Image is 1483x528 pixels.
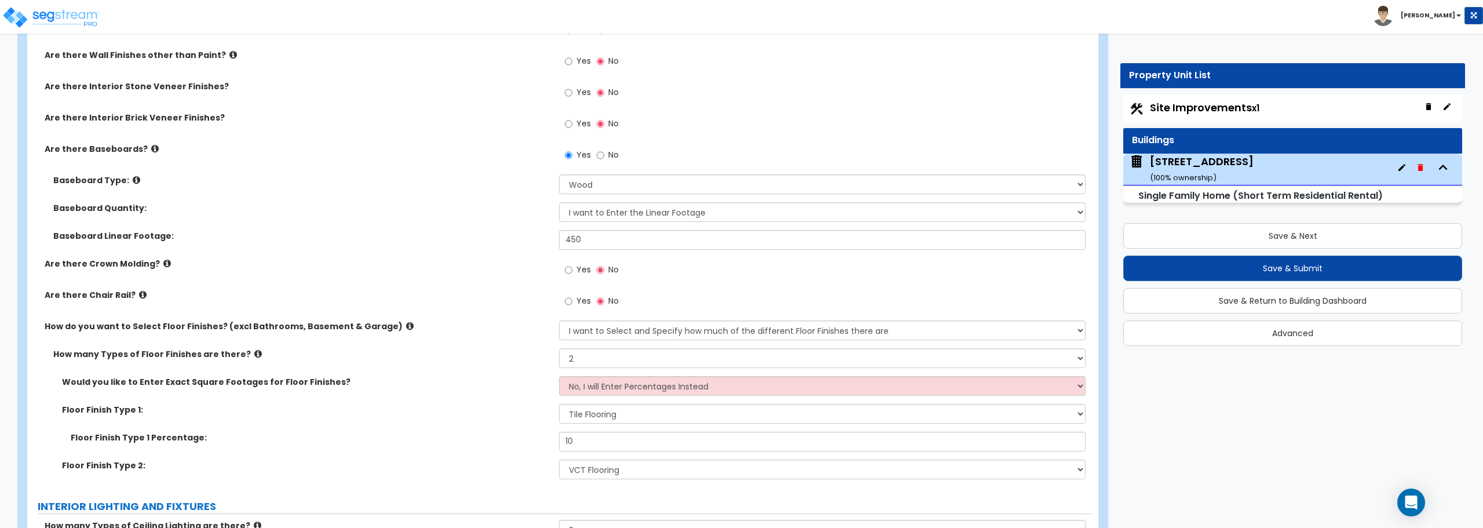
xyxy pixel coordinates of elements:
[1150,100,1259,115] span: Site Improvements
[1129,101,1144,116] img: Construction.png
[1129,154,1144,169] img: building.svg
[45,258,550,270] label: Are there Crown Molding?
[1150,172,1217,183] small: ( 100 % ownership)
[163,259,171,268] i: click for more info!
[45,112,550,123] label: Are there Interior Brick Veneer Finishes?
[1129,154,1254,184] span: 5284 S 118th Rd
[597,149,604,162] input: No
[1252,102,1259,114] small: x1
[565,149,572,162] input: Yes
[2,6,100,29] img: logo_pro_r.png
[576,86,591,98] span: Yes
[1123,288,1462,314] button: Save & Return to Building Dashboard
[597,118,604,130] input: No
[62,376,550,388] label: Would you like to Enter Exact Square Footages for Floor Finishes?
[38,499,1091,514] label: INTERIOR LIGHTING AND FIXTURES
[565,55,572,68] input: Yes
[608,86,619,98] span: No
[406,322,414,330] i: click for more info!
[597,264,604,276] input: No
[565,295,572,308] input: Yes
[62,404,550,416] label: Floor Finish Type 1:
[1123,223,1462,249] button: Save & Next
[45,321,550,332] label: How do you want to Select Floor Finishes? (excl Bathrooms, Basement & Garage)
[1129,69,1456,82] div: Property Unit List
[608,55,619,67] span: No
[53,348,550,360] label: How many Types of Floor Finishes are there?
[597,55,604,68] input: No
[576,55,591,67] span: Yes
[53,230,550,242] label: Baseboard Linear Footage:
[71,432,550,443] label: Floor Finish Type 1 Percentage:
[139,290,147,299] i: click for more info!
[62,460,550,471] label: Floor Finish Type 2:
[565,118,572,130] input: Yes
[576,149,591,161] span: Yes
[45,81,550,92] label: Are there Interior Stone Veneer Finishes?
[45,49,550,61] label: Are there Wall Finishes other than Paint?
[576,24,591,35] span: Yes
[608,24,619,35] span: No
[608,264,619,275] span: No
[576,264,591,275] span: Yes
[1373,6,1393,26] img: avatar.png
[608,149,619,161] span: No
[45,289,550,301] label: Are there Chair Rail?
[45,143,550,155] label: Are there Baseboards?
[1123,256,1462,281] button: Save & Submit
[1401,11,1455,20] b: [PERSON_NAME]
[597,295,604,308] input: No
[576,118,591,129] span: Yes
[229,50,237,59] i: click for more info!
[53,174,550,186] label: Baseboard Type:
[254,349,262,358] i: click for more info!
[133,176,140,184] i: click for more info!
[565,86,572,99] input: Yes
[1123,321,1462,346] button: Advanced
[565,264,572,276] input: Yes
[1397,489,1425,516] div: Open Intercom Messenger
[597,86,604,99] input: No
[576,295,591,307] span: Yes
[53,202,550,214] label: Baseboard Quantity:
[1138,189,1383,202] small: Single Family Home (Short Term Residential Rental)
[1150,154,1254,184] div: [STREET_ADDRESS]
[1132,134,1453,147] div: Buildings
[608,295,619,307] span: No
[151,144,159,153] i: click for more info!
[608,118,619,129] span: No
